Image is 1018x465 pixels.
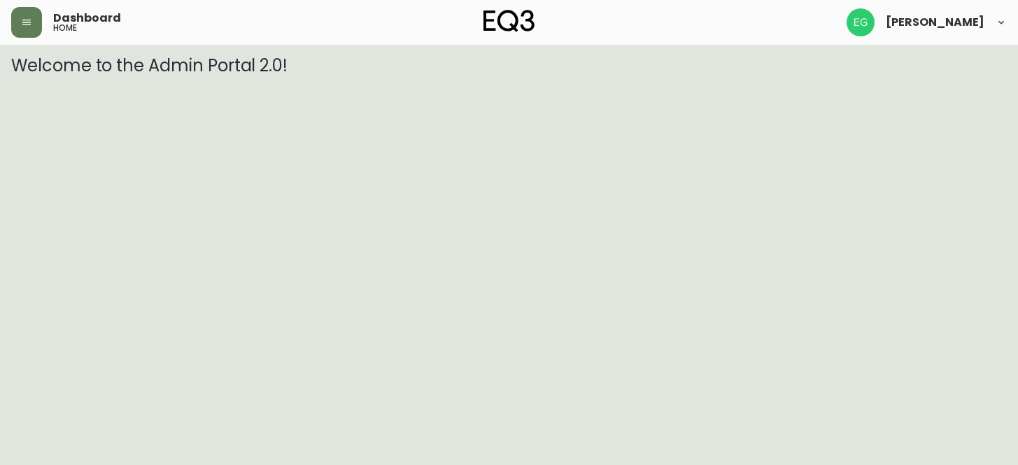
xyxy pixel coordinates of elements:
[886,17,984,28] span: [PERSON_NAME]
[483,10,535,32] img: logo
[11,56,1007,76] h3: Welcome to the Admin Portal 2.0!
[847,8,875,36] img: db11c1629862fe82d63d0774b1b54d2b
[53,13,121,24] span: Dashboard
[53,24,77,32] h5: home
